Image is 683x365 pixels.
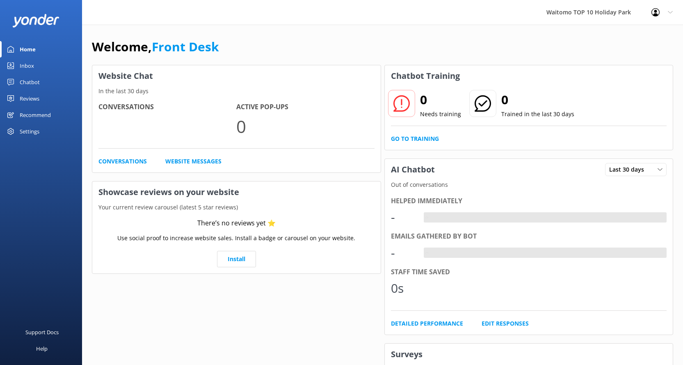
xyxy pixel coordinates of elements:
h4: Active Pop-ups [236,102,374,112]
div: - [424,212,430,223]
div: Settings [20,123,39,140]
div: Help [36,340,48,357]
div: Emails gathered by bot [391,231,667,242]
div: Reviews [20,90,39,107]
a: Install [217,251,256,267]
h3: Showcase reviews on your website [92,181,381,203]
p: Needs training [420,110,461,119]
p: 0 [236,112,374,140]
a: Go to Training [391,134,439,143]
div: 0s [391,278,416,298]
a: Front Desk [152,38,219,55]
div: Recommend [20,107,51,123]
h1: Welcome, [92,37,219,57]
div: - [391,207,416,227]
h3: AI Chatbot [385,159,441,180]
a: Edit Responses [482,319,529,328]
div: Staff time saved [391,267,667,278]
a: Conversations [98,157,147,166]
div: Support Docs [25,324,59,340]
p: Use social proof to increase website sales. Install a badge or carousel on your website. [117,234,355,243]
div: There’s no reviews yet ⭐ [197,218,276,229]
h3: Surveys [385,344,673,365]
div: - [424,248,430,258]
div: Home [20,41,36,57]
p: Your current review carousel (latest 5 star reviews) [92,203,381,212]
a: Website Messages [165,157,222,166]
p: Trained in the last 30 days [501,110,574,119]
h2: 0 [420,90,461,110]
p: In the last 30 days [92,87,381,96]
h3: Chatbot Training [385,65,466,87]
h2: 0 [501,90,574,110]
h3: Website Chat [92,65,381,87]
div: - [391,243,416,263]
p: Out of conversations [385,180,673,189]
a: Detailed Performance [391,319,463,328]
div: Chatbot [20,74,40,90]
img: yonder-white-logo.png [12,14,59,28]
div: Inbox [20,57,34,74]
div: Helped immediately [391,196,667,207]
h4: Conversations [98,102,236,112]
span: Last 30 days [609,165,649,174]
